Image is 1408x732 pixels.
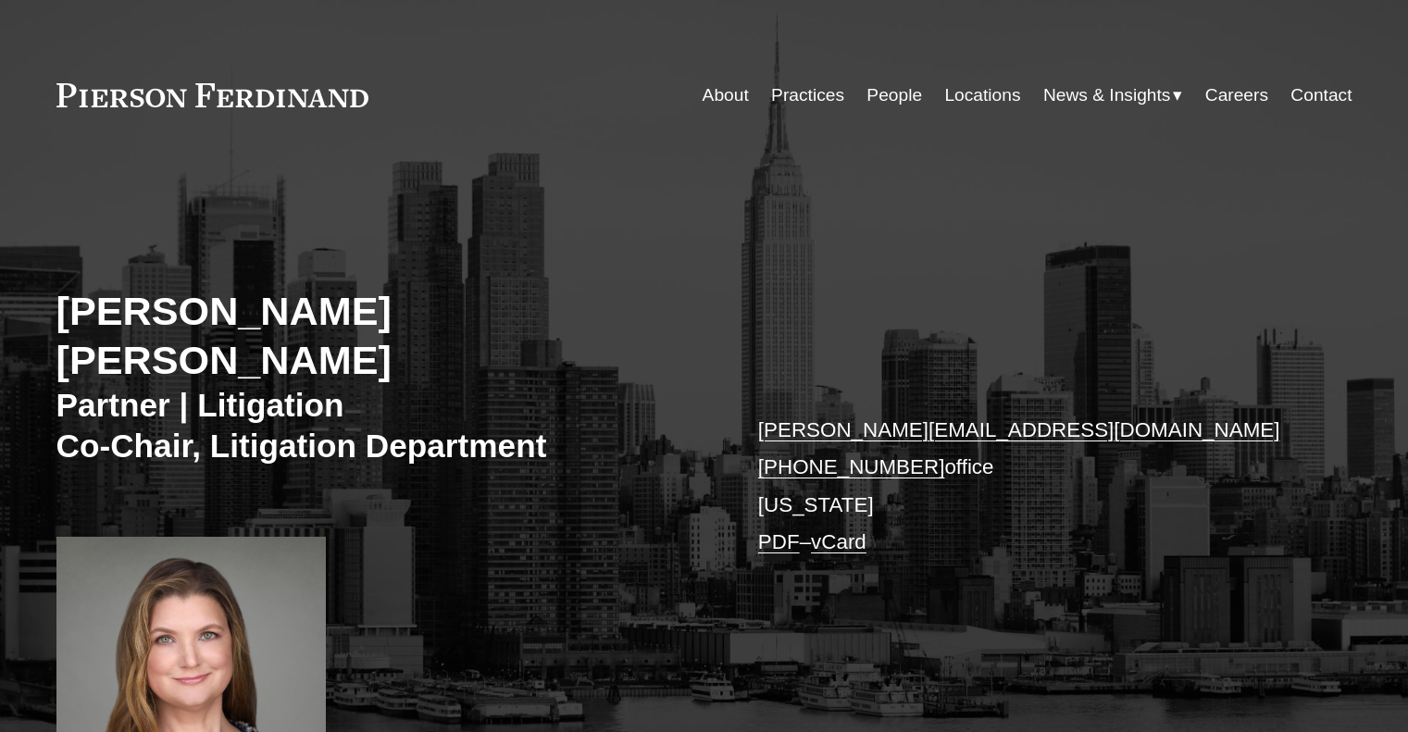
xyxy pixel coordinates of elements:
a: People [866,78,922,113]
h3: Partner | Litigation Co-Chair, Litigation Department [56,385,704,465]
h2: [PERSON_NAME] [PERSON_NAME] [56,287,704,384]
a: PDF [758,530,800,553]
a: Careers [1205,78,1268,113]
a: About [703,78,749,113]
a: [PERSON_NAME][EMAIL_ADDRESS][DOMAIN_NAME] [758,418,1280,441]
span: News & Insights [1043,80,1171,112]
a: folder dropdown [1043,78,1183,113]
a: [PHONE_NUMBER] [758,455,945,478]
a: Locations [944,78,1020,113]
a: vCard [811,530,866,553]
a: Contact [1290,78,1352,113]
p: office [US_STATE] – [758,412,1298,561]
a: Practices [771,78,844,113]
